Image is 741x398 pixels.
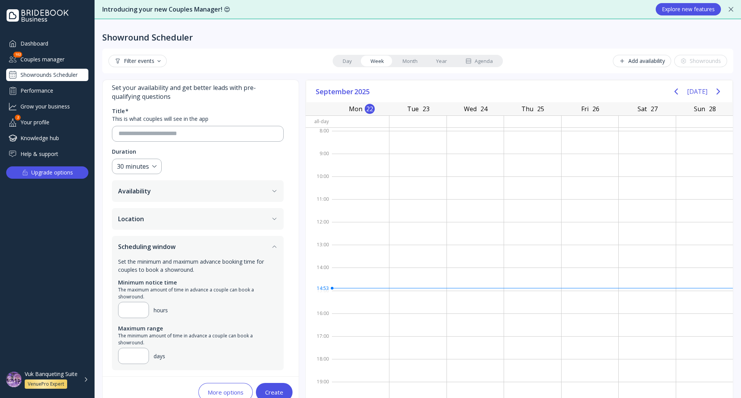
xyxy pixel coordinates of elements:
[668,84,684,99] button: Previous page
[465,58,493,65] div: Agenda
[536,104,546,114] div: 25
[680,58,721,64] div: Showrounds
[6,53,88,66] div: Couples manager
[306,354,332,377] div: 18:00
[6,132,88,144] a: Knowledge hub
[118,332,277,346] div: The minimum amount of time in advance a couple can book a showround.
[265,389,283,395] div: Create
[28,381,64,387] div: VenuePro Expert
[711,84,726,99] button: Next page
[702,361,741,398] iframe: Chat Widget
[6,69,88,81] a: Showrounds Scheduler
[306,195,332,217] div: 11:00
[306,172,332,195] div: 10:00
[14,52,22,58] div: 102
[118,286,277,300] div: The maximum amount of time in advance a couple can book a showround.
[306,286,332,309] div: 15:00
[306,240,332,263] div: 13:00
[662,6,715,12] div: Explore new features
[102,32,193,42] div: Showround Scheduler
[112,107,125,115] div: Title
[31,167,73,178] div: Upgrade options
[649,104,659,114] div: 27
[112,208,284,230] button: Location
[6,147,88,160] a: Help & support
[117,162,149,171] div: 30 minutes
[6,116,88,129] a: Your profile2
[656,3,721,15] button: Explore new features
[692,103,707,114] div: Sun
[306,332,332,354] div: 17:00
[306,217,332,240] div: 12:00
[613,55,671,67] button: Add availability
[393,56,427,66] a: Month
[25,371,78,378] div: Vuk Banqueting Suite
[154,306,168,314] div: hours
[6,84,88,97] a: Performance
[115,58,161,64] div: Filter events
[479,104,489,114] div: 24
[118,324,277,332] div: Maximum range
[316,86,354,97] span: September
[674,55,727,67] button: Showrounds
[313,86,374,97] button: September2025
[365,104,375,114] div: 22
[306,116,332,127] div: All-day
[118,257,277,274] div: Set the minimum and maximum advance booking time for couples to book a showround.
[306,263,332,286] div: 14:00
[619,58,665,64] div: Add availability
[462,103,479,114] div: Wed
[102,5,648,14] div: Introducing your new Couples Manager! 😍
[519,103,536,114] div: Thu
[112,257,284,370] div: Scheduling window
[108,55,167,67] button: Filter events
[306,149,332,172] div: 9:00
[15,115,21,120] div: 2
[6,116,88,129] div: Your profile
[6,53,88,66] a: Couples manager102
[635,103,649,114] div: Sat
[405,103,421,114] div: Tue
[6,100,88,113] a: Grow your business
[707,104,717,114] div: 28
[354,86,371,97] span: 2025
[112,83,284,101] div: Set your availability and get better leads with pre-qualifying questions
[6,372,22,387] img: dpr=1,fit=cover,g=face,w=48,h=48
[347,103,365,114] div: Mon
[591,104,601,114] div: 26
[154,352,165,360] div: days
[306,126,332,149] div: 8:00
[112,115,284,123] div: This is what couples will see in the app
[112,148,136,156] div: Duration
[687,85,707,98] button: [DATE]
[361,56,393,66] a: Week
[427,56,456,66] a: Year
[6,37,88,50] a: Dashboard
[579,103,591,114] div: Fri
[112,236,284,257] button: Scheduling window
[333,56,361,66] a: Day
[421,104,431,114] div: 23
[118,278,277,286] div: Minimum notice time
[6,166,88,179] button: Upgrade options
[208,389,244,395] div: More options
[112,180,284,202] button: Availability
[306,309,332,332] div: 16:00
